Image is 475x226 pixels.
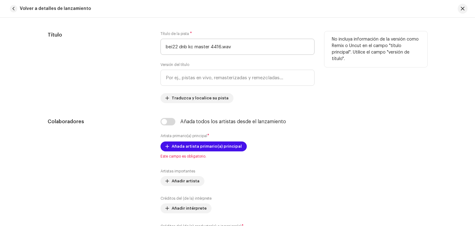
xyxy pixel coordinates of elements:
span: Traduzca y localice su pista [172,92,229,104]
input: Por ej., pistas en vivo, remasterizadas y remezcladas... [160,70,315,86]
label: Artistas importantes [160,169,195,174]
span: Añadir intérprete [172,202,207,215]
label: Título de la pista [160,31,192,36]
div: Añada todos los artistas desde el lanzamiento [180,119,286,124]
span: Este campo es obligatorio. [160,154,315,159]
input: Ingrese el nombre de la pista [160,39,315,55]
span: Añada artista primario(a) principal [172,140,242,153]
small: Artista primario(a) principal [160,134,207,138]
button: Añadir intérprete [160,203,212,213]
button: Añadir artista [160,176,204,186]
h5: Título [48,31,151,39]
button: Traduzca y localice su pista [160,93,233,103]
p: No incluya información de la versión como Remix o Uncut en el campo "título principal". Utilice e... [332,36,420,62]
h5: Colaboradores [48,118,151,125]
button: Añada artista primario(a) principal [160,141,247,151]
label: Créditos del (de la) intérprete [160,196,212,201]
span: Añadir artista [172,175,199,187]
label: Versión del título [160,62,189,67]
